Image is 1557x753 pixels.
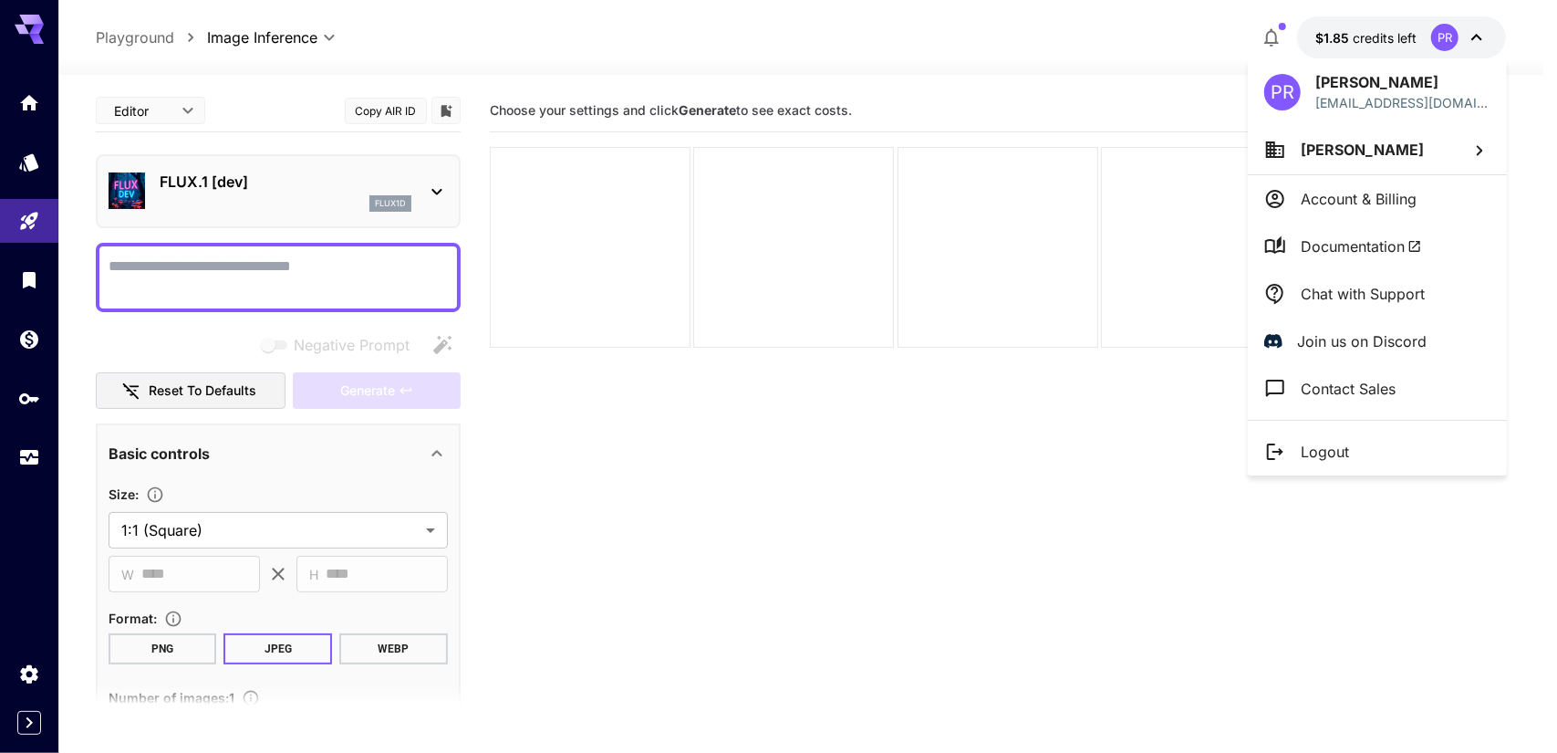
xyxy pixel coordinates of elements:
p: [PERSON_NAME] [1315,71,1490,93]
button: [PERSON_NAME] [1248,125,1507,174]
p: Contact Sales [1301,378,1396,400]
span: Documentation [1301,235,1422,257]
span: [PERSON_NAME] [1301,141,1424,159]
div: PR [1264,74,1301,110]
p: Logout [1301,441,1349,463]
p: Account & Billing [1301,188,1417,210]
p: [EMAIL_ADDRESS][DOMAIN_NAME] [1315,93,1490,112]
p: Chat with Support [1301,283,1425,305]
div: prodriguez@ate.org [1315,93,1490,112]
p: Join us on Discord [1297,330,1427,352]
